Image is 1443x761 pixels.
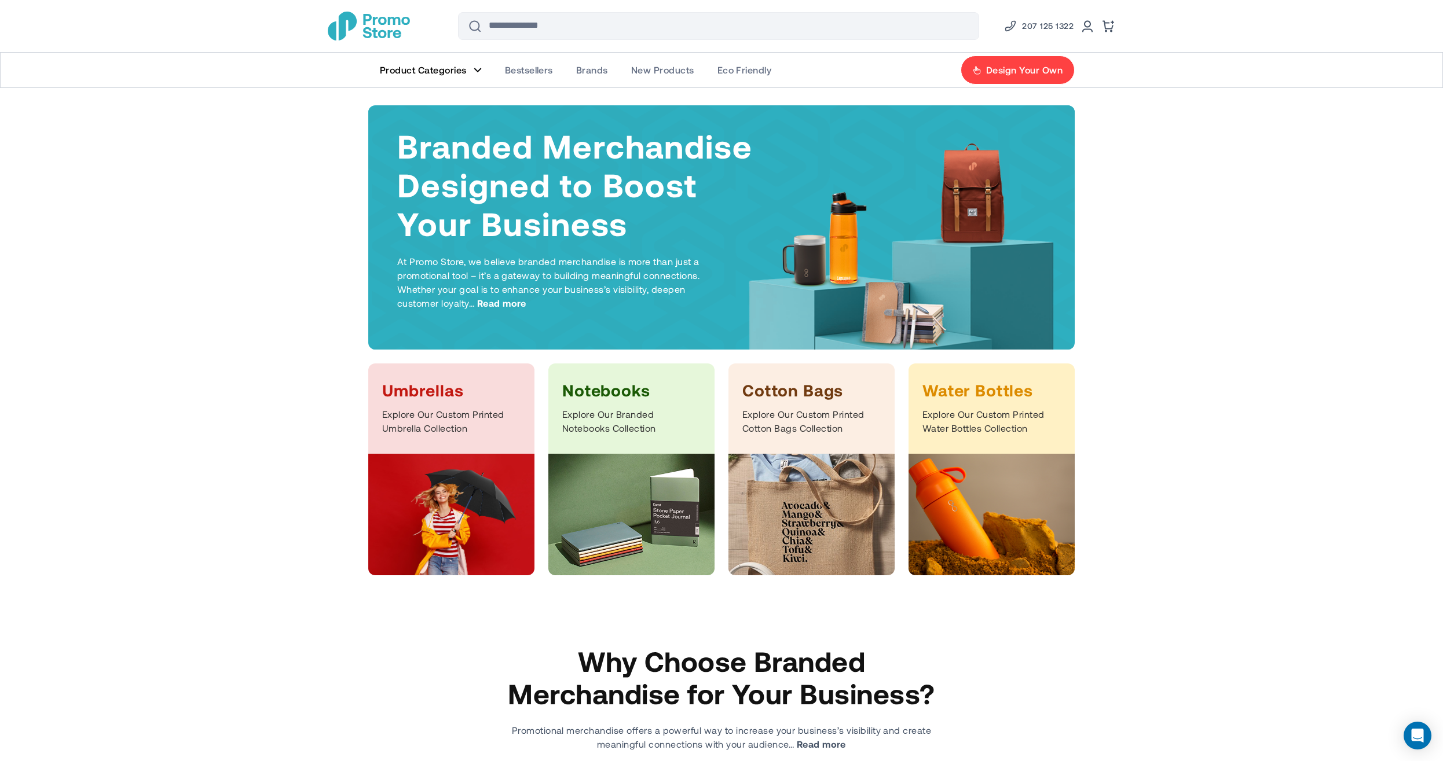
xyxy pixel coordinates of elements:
[922,380,1061,400] h3: Water Bottles
[562,407,701,435] p: Explore Our Branded Notebooks Collection
[382,407,521,435] p: Explore Our Custom Printed Umbrella Collection
[1022,19,1074,33] span: 207 125 1322
[797,737,846,751] span: Read more
[742,380,881,400] h3: Cotton Bags
[368,363,534,575] a: Umbrellas Explore Our Custom Printed Umbrella Collection
[493,53,565,87] a: Bestsellers
[909,454,1075,575] img: Bottles Category
[380,64,467,76] span: Product Categories
[504,645,939,709] h2: Why Choose Branded Merchandise for Your Business?
[565,53,620,87] a: Brands
[512,725,932,749] span: Promotional merchandise offers a powerful way to increase your business’s visibility and create m...
[922,407,1061,435] p: Explore Our Custom Printed Water Bottles Collection
[548,454,715,575] img: Notebooks Category
[631,64,694,76] span: New Products
[741,138,1065,373] img: Products
[397,256,699,308] span: At Promo Store, we believe branded merchandise is more than just a promotional tool – it’s a gate...
[742,407,881,435] p: Explore Our Custom Printed Cotton Bags Collection
[1003,19,1074,33] a: Phone
[562,380,701,400] h3: Notebooks
[328,12,410,41] a: store logo
[620,53,706,87] a: New Products
[728,363,895,575] a: Cotton Bags Explore Our Custom Printed Cotton Bags Collection
[368,53,493,87] a: Product Categories
[706,53,783,87] a: Eco Friendly
[382,380,521,400] h3: Umbrellas
[461,12,489,40] button: Search
[548,363,715,575] a: Notebooks Explore Our Branded Notebooks Collection
[328,12,410,41] img: Promotional Merchandise
[1404,722,1431,749] div: Open Intercom Messenger
[717,64,772,76] span: Eco Friendly
[368,454,534,575] img: Umbrellas Category
[961,56,1075,84] a: Design Your Own
[397,126,754,243] h1: Branded Merchandise Designed to Boost Your Business
[728,454,895,575] img: Bags Category
[477,296,526,310] span: Read more
[505,64,553,76] span: Bestsellers
[909,363,1075,575] a: Water Bottles Explore Our Custom Printed Water Bottles Collection
[576,64,608,76] span: Brands
[986,64,1063,76] span: Design Your Own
